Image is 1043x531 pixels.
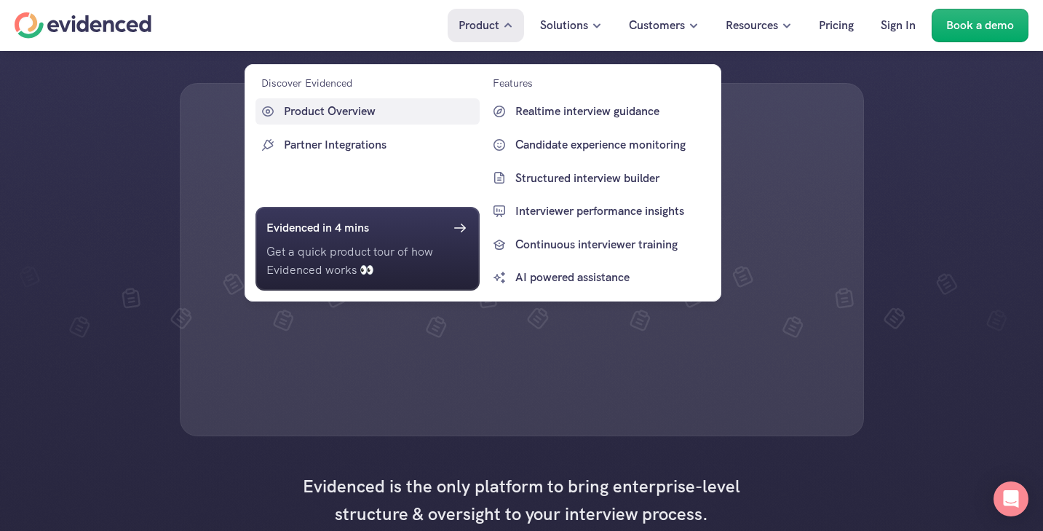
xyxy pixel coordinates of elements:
p: Discover Evidenced [261,75,352,91]
a: Candidate experience monitoring [487,132,711,158]
p: Customers [629,16,685,35]
p: Book a demo [946,16,1014,35]
p: Solutions [540,16,588,35]
p: Pricing [819,16,854,35]
a: Book a demo [932,9,1028,42]
a: Evidenced in 4 minsGet a quick product tour of how Evidenced works 👀 [255,206,480,290]
a: Realtime interview guidance [487,98,711,125]
a: AI powered assistance [487,264,711,291]
a: Interviewer performance insights [487,198,711,224]
div: Open Intercom Messenger [994,481,1028,516]
p: Sign In [881,16,916,35]
p: Structured interview builder [515,168,707,187]
a: Sign In [870,9,927,42]
a: Home [15,12,151,39]
p: Interviewer performance insights [515,202,707,221]
a: Product Overview [255,98,480,125]
h6: Evidenced in 4 mins [266,219,369,237]
a: Structured interview builder [487,165,711,191]
p: Partner Integrations [284,135,476,154]
p: Resources [726,16,778,35]
a: Pricing [808,9,865,42]
p: Features [493,75,533,91]
p: Candidate experience monitoring [515,135,707,154]
p: Continuous interviewer training [515,235,707,253]
p: Realtime interview guidance [515,102,707,121]
p: Get a quick product tour of how Evidenced works 👀 [266,242,469,279]
a: Continuous interviewer training [487,231,711,257]
p: Product Overview [284,102,476,121]
p: AI powered assistance [515,268,707,287]
p: Product [459,16,499,35]
a: Partner Integrations [255,132,480,158]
